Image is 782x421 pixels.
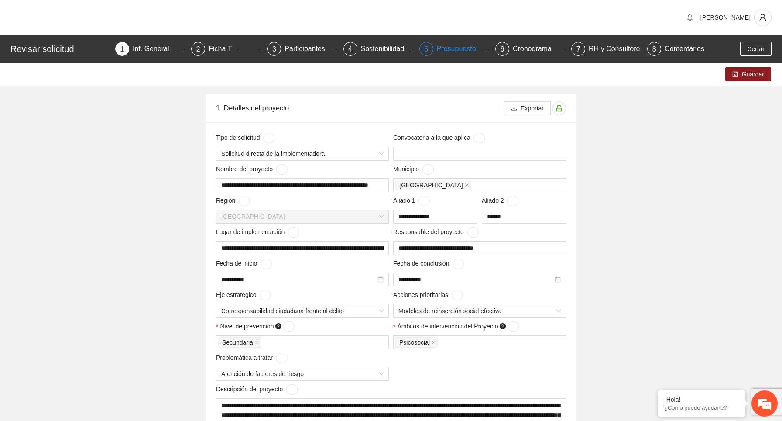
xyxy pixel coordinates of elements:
p: ¿Cómo puedo ayudarte? [664,404,738,411]
div: 4Sostenibilidad [343,42,412,56]
button: unlock [552,101,566,115]
span: Cerrar [747,44,765,54]
span: Psicosocial [395,337,438,348]
span: Modelos de reinserción social efectiva [398,304,561,317]
span: close [432,340,436,345]
div: 5Presupuesto [419,42,488,56]
div: Comentarios [665,42,704,56]
div: 2Ficha T [191,42,260,56]
button: Municipio [422,164,434,175]
span: Ámbitos de intervención del Proyecto [397,321,519,332]
div: Cronograma [513,42,559,56]
span: Aliado 2 [482,196,518,206]
div: 8Comentarios [647,42,704,56]
span: question-circle [500,323,506,329]
button: Aliado 1 [418,196,430,206]
div: Revisar solicitud [10,42,110,56]
div: Presupuesto [437,42,483,56]
span: [GEOGRAPHIC_DATA] [399,180,463,190]
span: Secundaria [222,338,253,347]
div: Minimizar ventana de chat en vivo [143,4,164,25]
span: Estamos en línea. [51,117,120,205]
span: 2 [196,45,200,53]
div: 7RH y Consultores [571,42,640,56]
textarea: Escriba su mensaje y pulse “Intro” [4,238,166,269]
span: 5 [424,45,428,53]
span: Descripción del proyecto [216,384,298,395]
span: Convocatoria a la que aplica [393,133,485,143]
button: Responsable del proyecto [467,227,479,238]
div: 3Participantes [267,42,336,56]
span: Secundaria [218,337,261,348]
span: 7 [576,45,580,53]
span: 8 [652,45,656,53]
div: ¡Hola! [664,396,738,403]
span: Tipo de solicitud [216,133,274,143]
button: Ámbitos de intervención del Proyecto question-circle [508,321,519,332]
button: Eje estratégico [260,290,271,300]
button: Cerrar [740,42,772,56]
span: Problemática a tratar [216,353,288,363]
div: 1Inf. General [115,42,184,56]
span: Guardar [742,69,764,79]
span: question-circle [275,323,281,329]
button: Lugar de implementación [288,227,299,238]
button: saveGuardar [725,67,771,81]
span: Chihuahua [395,180,471,190]
span: Eje estratégico [216,290,271,300]
span: Municipio [393,164,434,175]
span: Chihuahua [221,210,384,223]
div: RH y Consultores [589,42,650,56]
span: Corresponsabilidad ciudadana frente al delito [221,304,384,317]
div: Participantes [285,42,332,56]
div: Ficha T [209,42,239,56]
div: Sostenibilidad [361,42,412,56]
span: Aliado 1 [393,196,430,206]
span: [PERSON_NAME] [700,14,751,21]
div: Inf. General [133,42,176,56]
button: Problemática a tratar [276,353,288,363]
span: unlock [552,105,566,112]
span: Nombre del proyecto [216,164,288,175]
button: Fecha de conclusión [453,259,464,269]
button: downloadExportar [504,101,551,115]
span: Lugar de implementación [216,227,299,238]
span: user [755,14,771,21]
button: Acciones prioritarias [452,290,463,300]
span: close [465,183,469,187]
span: 4 [348,45,352,53]
span: download [511,105,517,112]
div: Chatee con nosotros ahora [45,45,147,56]
button: Región [239,196,250,206]
span: Solicitud directa de la implementadora [221,147,384,160]
button: Tipo de solicitud [263,133,274,143]
span: Acciones prioritarias [393,290,463,300]
button: Nombre del proyecto [276,164,288,175]
button: Nivel de prevención question-circle [283,321,295,332]
span: 3 [272,45,276,53]
button: bell [683,10,697,24]
span: Exportar [521,104,544,113]
span: Fecha de inicio [216,259,272,269]
button: Descripción del proyecto [286,384,298,395]
span: save [732,71,738,78]
button: Aliado 2 [507,196,518,206]
span: 1 [120,45,124,53]
span: Fecha de conclusión [393,259,464,269]
span: Atención de factores de riesgo [221,367,384,380]
span: close [255,340,259,345]
span: 6 [500,45,504,53]
span: Región [216,196,250,206]
button: Convocatoria a la que aplica [473,133,485,143]
button: Fecha de inicio [261,259,272,269]
span: Psicosocial [399,338,430,347]
button: user [754,9,772,26]
span: bell [683,14,696,21]
span: Nivel de prevención [220,321,295,332]
div: 6Cronograma [495,42,564,56]
div: 1. Detalles del proyecto [216,96,504,121]
span: Responsable del proyecto [393,227,479,238]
